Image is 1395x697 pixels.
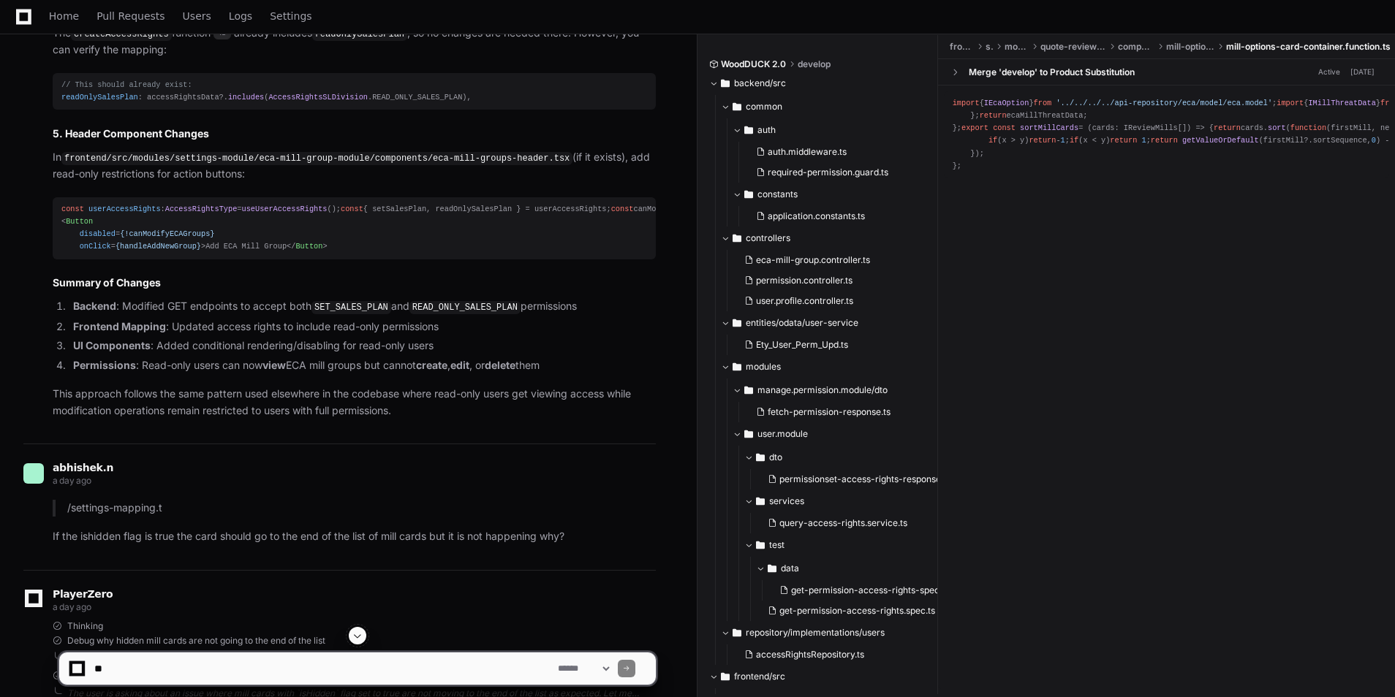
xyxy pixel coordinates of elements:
span: get-permission-access-rights.spec.ts [779,605,935,617]
strong: create [416,359,447,371]
button: services [744,490,962,513]
span: develop [798,58,831,70]
span: if [1070,136,1078,145]
button: test [744,533,962,557]
span: Home [49,12,79,20]
span: query-access-rights.service.ts [779,517,907,529]
span: '../../../../api-repository/eca/model/eca.model' [1056,99,1272,107]
span: Pull Requests [97,12,165,20]
button: user.profile.controller.ts [738,291,930,311]
svg: Directory [744,121,753,139]
button: permissionset-access-rights-response.dto.ts [762,469,965,490]
span: required-permission.guard.ts [768,167,888,178]
span: return [1151,136,1178,145]
span: user.profile.controller.ts [756,295,853,307]
button: get-permission-access-rights-spec.data.json [774,580,977,601]
span: manage.permission.module/dto [757,384,888,396]
button: dto [744,446,962,469]
span: const [341,205,363,213]
div: { } ; { } ; { getValueOrDefault } ; { } ; = ( ) => { : = { : , : , : , : appliedECAOption ? appli... [953,97,1380,172]
span: Logs [229,12,252,20]
span: const [611,205,634,213]
svg: Directory [756,536,765,554]
span: if [988,136,997,145]
span: Thinking [67,620,103,632]
span: Button [66,217,93,226]
strong: Frontend Mapping [73,320,166,332]
code: readOnlySalesPlan [312,28,407,41]
span: 0 [1372,136,1376,145]
strong: edit [450,359,469,371]
span: Active [1314,65,1345,79]
span: 1 [1061,136,1065,145]
button: eca-mill-group.controller.ts [738,250,930,270]
span: application.constants.ts [768,210,865,222]
span: quote-review-module [1040,41,1106,53]
svg: Directory [756,449,765,466]
li: : Modified GET endpoints to accept both and permissions [69,298,656,316]
span: // This should already exist: [61,80,192,89]
span: 1 [1141,136,1146,145]
span: onClick [80,242,111,251]
span: sort [1268,123,1286,132]
span: auth [757,124,776,136]
strong: Permissions [73,359,136,371]
p: The function already includes , so no changes are needed there. However, you can verify the mapping: [53,25,656,58]
svg: Directory [733,624,741,641]
button: required-permission.guard.ts [750,162,930,183]
span: return [980,111,1007,120]
span: return [1214,123,1241,132]
span: IMillThreatData [1308,99,1375,107]
p: If the ishidden flag is true the card should go to the end of the list of mill cards but it is no... [53,528,656,545]
span: fetch-permission-response.ts [768,406,891,418]
svg: Directory [733,98,741,115]
button: get-permission-access-rights.spec.ts [762,601,965,621]
button: auth [733,118,939,142]
span: modules [1005,41,1029,53]
li: : Updated access rights to include read-only permissions [69,319,656,335]
span: entities/odata/user-service [746,317,858,329]
svg: Directory [744,381,753,399]
h2: Summary of Changes [53,275,656,290]
span: {!canModifyECAGroups} [120,229,214,238]
code: READ_ONLY_SALES_PLAN [409,301,521,314]
span: backend/src [734,77,786,89]
code: createAccessRights [71,28,172,41]
span: auth.middleware.ts [768,146,847,158]
span: modules [746,361,781,373]
svg: Directory [733,358,741,376]
span: a day ago [53,601,91,612]
button: fetch-permission-response.ts [750,402,942,422]
span: sortSequence [1313,136,1367,145]
span: permissionset-access-rights-response.dto.ts [779,473,966,485]
button: common [721,95,939,118]
button: controllers [721,226,939,250]
div: : accessRightsData?. ( . ), [61,79,647,104]
button: query-access-rights.service.ts [762,513,953,533]
button: user.module [733,422,950,446]
span: return [1029,136,1056,145]
span: Button [295,242,322,251]
span: get-permission-access-rights-spec.data.json [791,584,979,596]
span: controllers [746,232,790,244]
span: includes [228,93,264,102]
span: < = = > [61,217,215,251]
span: const [61,205,84,213]
span: WoodDUCK 2.0 [721,58,786,70]
p: /settings-mapping.t [67,500,656,517]
p: This approach follows the same pattern used elsewhere in the codebase where read-only users get v... [53,386,656,419]
span: {handleAddNewGroup} [116,242,201,251]
div: : = (); { setSalesPlan, readOnlySalesPlan } = userAccessRights; canModifyECAGroups = setSalesPlan; [61,203,647,254]
span: services [769,495,804,507]
svg: Directory [744,425,753,443]
span: Users [183,12,211,20]
svg: Directory [721,75,730,92]
li: : Added conditional rendering/disabling for read-only users [69,338,656,354]
span: PlayerZero [53,590,113,598]
span: permission.controller.ts [756,275,852,286]
code: frontend/src/modules/settings-module/eca-mill-group-module/components/eca-mill-groups-header.tsx [61,152,572,165]
span: cards: IReviewMills[] [1092,123,1187,132]
span: user.module [757,428,808,440]
span: disabled [80,229,116,238]
button: Ety_User_Perm_Upd.ts [738,335,930,355]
